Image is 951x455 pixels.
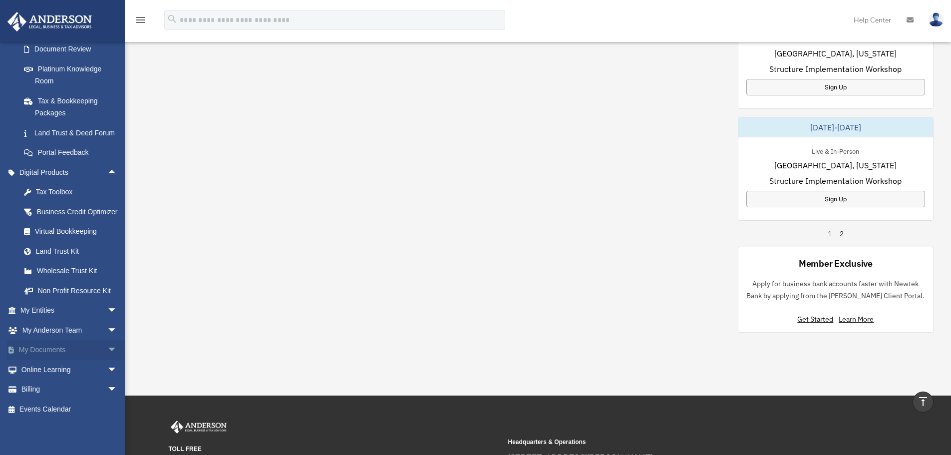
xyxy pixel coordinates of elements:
[797,315,837,324] a: Get Started
[769,175,902,187] span: Structure Implementation Workshop
[14,91,132,123] a: Tax & Bookkeeping Packages
[913,392,934,413] a: vertical_align_top
[7,320,132,340] a: My Anderson Teamarrow_drop_down
[7,301,132,321] a: My Entitiesarrow_drop_down
[7,162,132,182] a: Digital Productsarrow_drop_up
[35,265,120,277] div: Wholesale Trust Kit
[7,399,132,419] a: Events Calendar
[929,12,944,27] img: User Pic
[804,145,867,156] div: Live & In-Person
[169,444,501,455] small: TOLL FREE
[14,143,132,163] a: Portal Feedback
[14,281,132,301] a: Non Profit Resource Kit
[107,320,127,341] span: arrow_drop_down
[14,123,132,143] a: Land Trust & Deed Forum
[107,301,127,321] span: arrow_drop_down
[135,17,147,26] a: menu
[840,229,844,239] a: 2
[107,340,127,361] span: arrow_drop_down
[35,186,120,198] div: Tax Toolbox
[7,360,132,380] a: Online Learningarrow_drop_down
[917,396,929,408] i: vertical_align_top
[774,47,897,59] span: [GEOGRAPHIC_DATA], [US_STATE]
[35,245,120,258] div: Land Trust Kit
[746,278,925,302] p: Apply for business bank accounts faster with Newtek Bank by applying from the [PERSON_NAME] Clien...
[167,13,178,24] i: search
[35,206,120,218] div: Business Credit Optimizer
[107,360,127,380] span: arrow_drop_down
[169,421,229,434] img: Anderson Advisors Platinum Portal
[14,39,132,59] a: Document Review
[746,191,925,207] a: Sign Up
[7,340,132,360] a: My Documentsarrow_drop_down
[135,14,147,26] i: menu
[746,79,925,95] a: Sign Up
[799,257,873,270] div: Member Exclusive
[7,380,132,400] a: Billingarrow_drop_down
[14,261,132,281] a: Wholesale Trust Kit
[14,182,132,202] a: Tax Toolbox
[14,59,132,91] a: Platinum Knowledge Room
[774,159,897,171] span: [GEOGRAPHIC_DATA], [US_STATE]
[738,117,933,137] div: [DATE]-[DATE]
[35,225,120,238] div: Virtual Bookkeeping
[508,437,841,448] small: Headquarters & Operations
[4,12,95,31] img: Anderson Advisors Platinum Portal
[839,315,874,324] a: Learn More
[14,222,132,242] a: Virtual Bookkeeping
[14,241,132,261] a: Land Trust Kit
[107,380,127,400] span: arrow_drop_down
[14,202,132,222] a: Business Credit Optimizer
[107,162,127,183] span: arrow_drop_up
[769,63,902,75] span: Structure Implementation Workshop
[35,285,120,297] div: Non Profit Resource Kit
